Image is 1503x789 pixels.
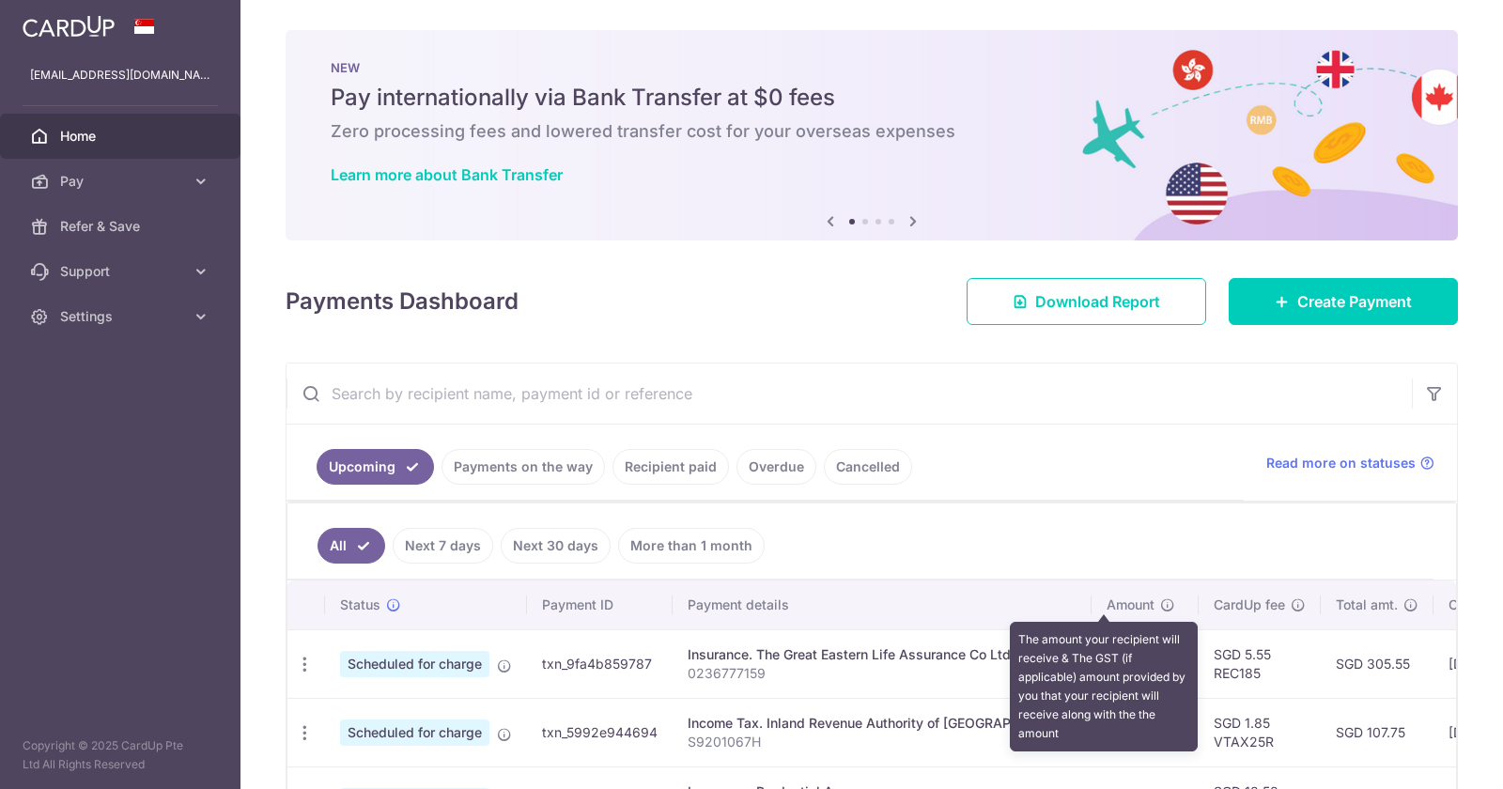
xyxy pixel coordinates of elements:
[340,651,489,677] span: Scheduled for charge
[23,15,115,38] img: CardUp
[688,714,1077,733] div: Income Tax. Inland Revenue Authority of [GEOGRAPHIC_DATA]
[1297,290,1412,313] span: Create Payment
[612,449,729,485] a: Recipient paid
[340,719,489,746] span: Scheduled for charge
[673,580,1092,629] th: Payment details
[824,449,912,485] a: Cancelled
[1321,698,1433,766] td: SGD 107.75
[527,580,673,629] th: Payment ID
[60,307,184,326] span: Settings
[340,596,380,614] span: Status
[331,83,1413,113] h5: Pay internationally via Bank Transfer at $0 fees
[967,278,1206,325] a: Download Report
[286,285,519,318] h4: Payments Dashboard
[688,733,1077,751] p: S9201067H
[60,262,184,281] span: Support
[1336,596,1398,614] span: Total amt.
[317,449,434,485] a: Upcoming
[393,528,493,564] a: Next 7 days
[736,449,816,485] a: Overdue
[688,664,1077,683] p: 0236777159
[618,528,765,564] a: More than 1 month
[1199,629,1321,698] td: SGD 5.55 REC185
[1035,290,1160,313] span: Download Report
[318,528,385,564] a: All
[331,120,1413,143] h6: Zero processing fees and lowered transfer cost for your overseas expenses
[60,172,184,191] span: Pay
[287,364,1412,424] input: Search by recipient name, payment id or reference
[1214,596,1285,614] span: CardUp fee
[1266,454,1416,472] span: Read more on statuses
[1229,278,1458,325] a: Create Payment
[60,217,184,236] span: Refer & Save
[331,165,563,184] a: Learn more about Bank Transfer
[527,629,673,698] td: txn_9fa4b859787
[30,66,210,85] p: [EMAIL_ADDRESS][DOMAIN_NAME]
[286,30,1458,240] img: Bank transfer banner
[688,645,1077,664] div: Insurance. The Great Eastern Life Assurance Co Ltd
[60,127,184,146] span: Home
[1321,629,1433,698] td: SGD 305.55
[501,528,611,564] a: Next 30 days
[1107,596,1154,614] span: Amount
[527,698,673,766] td: txn_5992e944694
[1199,698,1321,766] td: SGD 1.85 VTAX25R
[1010,622,1198,751] div: The amount your recipient will receive & The GST (if applicable) amount provided by you that your...
[331,60,1413,75] p: NEW
[1266,454,1434,472] a: Read more on statuses
[442,449,605,485] a: Payments on the way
